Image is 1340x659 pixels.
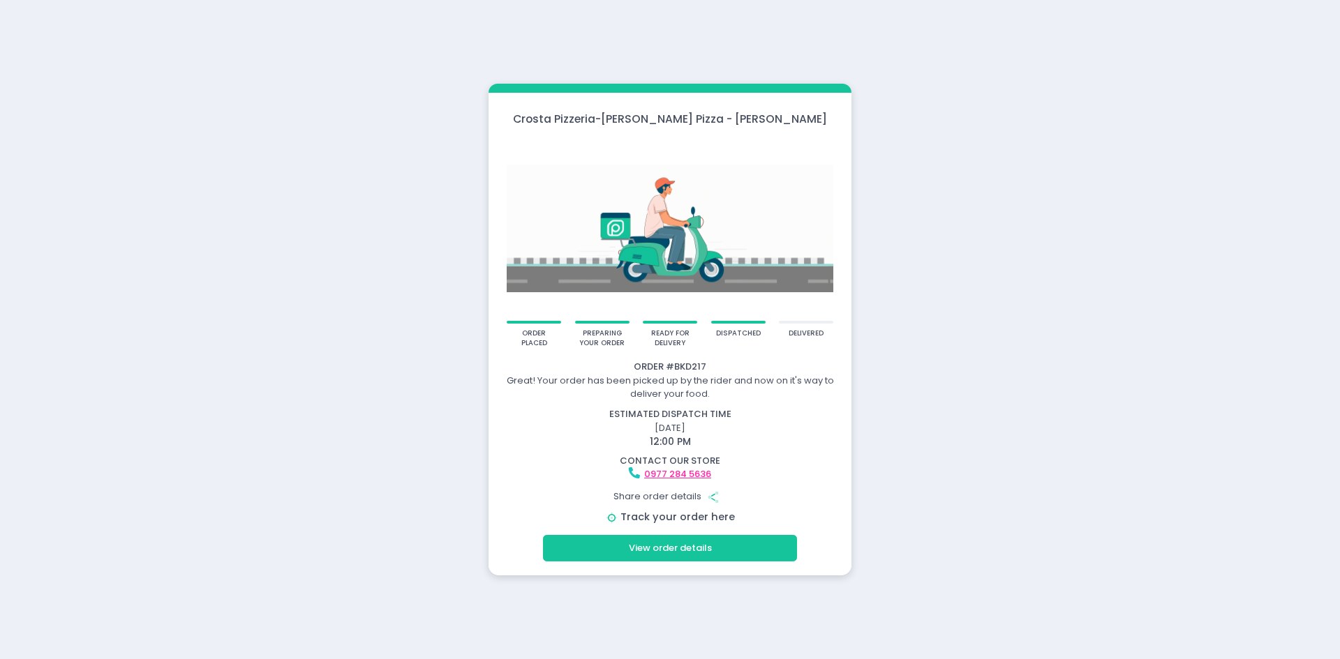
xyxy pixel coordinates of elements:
[543,535,797,561] button: View order details
[648,328,693,349] div: ready for delivery
[491,407,849,421] div: estimated dispatch time
[482,407,858,449] div: [DATE]
[491,360,849,374] div: Order # BKD217
[789,328,824,339] div: delivered
[512,328,557,349] div: order placed
[620,510,735,524] a: Track your order here
[650,434,691,448] span: 12:00 PM
[491,483,849,510] div: Share order details
[579,328,625,349] div: preparing your order
[491,454,849,468] div: contact our store
[716,328,761,339] div: dispatched
[644,467,711,480] a: 0977 284 5636
[489,111,851,127] div: Crosta Pizzeria - [PERSON_NAME] Pizza - [PERSON_NAME]
[491,374,849,401] div: Great! Your order has been picked up by the rider and now on it's way to deliver your food.
[507,136,833,321] img: talkie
